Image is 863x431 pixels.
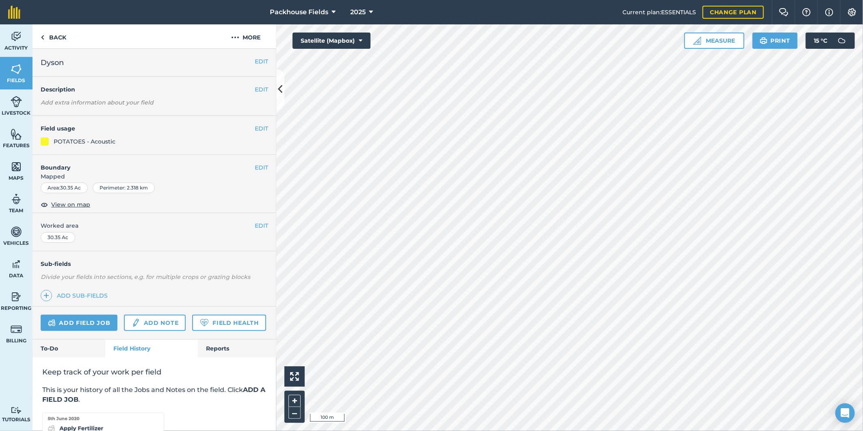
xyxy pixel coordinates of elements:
[293,33,371,49] button: Satellite (Mapbox)
[41,315,117,331] a: Add field job
[51,200,90,209] span: View on map
[41,221,268,230] span: Worked area
[41,200,90,209] button: View on map
[255,124,268,133] button: EDIT
[33,172,276,181] span: Mapped
[11,128,22,140] img: svg+xml;base64,PHN2ZyB4bWxucz0iaHR0cDovL3d3dy53My5vcmcvMjAwMC9zdmciIHdpZHRoPSI1NiIgaGVpZ2h0PSI2MC...
[684,33,744,49] button: Measure
[41,57,64,68] span: Dyson
[703,6,764,19] a: Change plan
[11,323,22,335] img: svg+xml;base64,PD94bWwgdmVyc2lvbj0iMS4wIiBlbmNvZGluZz0idXRmLTgiPz4KPCEtLSBHZW5lcmF0b3I6IEFkb2JlIE...
[11,161,22,173] img: svg+xml;base64,PHN2ZyB4bWxucz0iaHR0cDovL3d3dy53My5vcmcvMjAwMC9zdmciIHdpZHRoPSI1NiIgaGVpZ2h0PSI2MC...
[41,200,48,209] img: svg+xml;base64,PHN2ZyB4bWxucz0iaHR0cDovL3d3dy53My5vcmcvMjAwMC9zdmciIHdpZHRoPSIxOCIgaGVpZ2h0PSIyNC...
[33,259,276,268] h4: Sub-fields
[255,57,268,66] button: EDIT
[11,407,22,414] img: svg+xml;base64,PD94bWwgdmVyc2lvbj0iMS4wIiBlbmNvZGluZz0idXRmLTgiPz4KPCEtLSBHZW5lcmF0b3I6IEFkb2JlIE...
[290,372,299,381] img: Four arrows, one pointing top left, one top right, one bottom right and the last bottom left
[42,385,267,405] p: This is your history of all the Jobs and Notes on the field. Click .
[288,407,301,419] button: –
[255,221,268,230] button: EDIT
[93,183,155,193] div: Perimeter : 2.318 km
[11,226,22,238] img: svg+xml;base64,PD94bWwgdmVyc2lvbj0iMS4wIiBlbmNvZGluZz0idXRmLTgiPz4KPCEtLSBHZW5lcmF0b3I6IEFkb2JlIE...
[11,258,22,270] img: svg+xml;base64,PD94bWwgdmVyc2lvbj0iMS4wIiBlbmNvZGluZz0idXRmLTgiPz4KPCEtLSBHZW5lcmF0b3I6IEFkb2JlIE...
[270,7,328,17] span: Packhouse Fields
[11,291,22,303] img: svg+xml;base64,PD94bWwgdmVyc2lvbj0iMS4wIiBlbmNvZGluZz0idXRmLTgiPz4KPCEtLSBHZW5lcmF0b3I6IEFkb2JlIE...
[33,155,255,172] h4: Boundary
[255,85,268,94] button: EDIT
[33,24,74,48] a: Back
[41,33,44,42] img: svg+xml;base64,PHN2ZyB4bWxucz0iaHR0cDovL3d3dy53My5vcmcvMjAwMC9zdmciIHdpZHRoPSI5IiBoZWlnaHQ9IjI0Ii...
[42,367,267,377] h2: Keep track of your work per field
[41,232,75,243] div: 30.35 Ac
[198,340,276,357] a: Reports
[693,37,701,45] img: Ruler icon
[806,33,855,49] button: 15 °C
[288,395,301,407] button: +
[834,33,850,49] img: svg+xml;base64,PD94bWwgdmVyc2lvbj0iMS4wIiBlbmNvZGluZz0idXRmLTgiPz4KPCEtLSBHZW5lcmF0b3I6IEFkb2JlIE...
[622,8,696,17] span: Current plan : ESSENTIALS
[814,33,827,49] span: 15 ° C
[11,30,22,43] img: svg+xml;base64,PD94bWwgdmVyc2lvbj0iMS4wIiBlbmNvZGluZz0idXRmLTgiPz4KPCEtLSBHZW5lcmF0b3I6IEFkb2JlIE...
[105,340,197,357] a: Field History
[215,24,276,48] button: More
[124,315,186,331] a: Add note
[835,403,855,423] div: Open Intercom Messenger
[11,193,22,205] img: svg+xml;base64,PD94bWwgdmVyc2lvbj0iMS4wIiBlbmNvZGluZz0idXRmLTgiPz4KPCEtLSBHZW5lcmF0b3I6IEFkb2JlIE...
[42,386,265,403] strong: ADD A FIELD JOB
[41,99,154,106] em: Add extra information about your field
[11,96,22,108] img: svg+xml;base64,PD94bWwgdmVyc2lvbj0iMS4wIiBlbmNvZGluZz0idXRmLTgiPz4KPCEtLSBHZW5lcmF0b3I6IEFkb2JlIE...
[131,318,140,328] img: svg+xml;base64,PD94bWwgdmVyc2lvbj0iMS4wIiBlbmNvZGluZz0idXRmLTgiPz4KPCEtLSBHZW5lcmF0b3I6IEFkb2JlIE...
[41,183,88,193] div: Area : 30.35 Ac
[779,8,789,16] img: Two speech bubbles overlapping with the left bubble in the forefront
[41,85,268,94] h4: Description
[350,7,366,17] span: 2025
[41,124,255,133] h4: Field usage
[48,318,56,328] img: svg+xml;base64,PD94bWwgdmVyc2lvbj0iMS4wIiBlbmNvZGluZz0idXRmLTgiPz4KPCEtLSBHZW5lcmF0b3I6IEFkb2JlIE...
[825,7,833,17] img: svg+xml;base64,PHN2ZyB4bWxucz0iaHR0cDovL3d3dy53My5vcmcvMjAwMC9zdmciIHdpZHRoPSIxNyIgaGVpZ2h0PSIxNy...
[760,36,768,46] img: svg+xml;base64,PHN2ZyB4bWxucz0iaHR0cDovL3d3dy53My5vcmcvMjAwMC9zdmciIHdpZHRoPSIxOSIgaGVpZ2h0PSIyNC...
[8,6,20,19] img: fieldmargin Logo
[255,163,268,172] button: EDIT
[33,340,105,357] a: To-Do
[752,33,798,49] button: Print
[802,8,811,16] img: A question mark icon
[43,291,49,300] img: svg+xml;base64,PHN2ZyB4bWxucz0iaHR0cDovL3d3dy53My5vcmcvMjAwMC9zdmciIHdpZHRoPSIxNCIgaGVpZ2h0PSIyNC...
[847,8,857,16] img: A cog icon
[192,315,266,331] a: Field Health
[41,273,250,281] em: Divide your fields into sections, e.g. for multiple crops or grazing blocks
[54,137,115,146] div: POTATOES - Acoustic
[41,290,111,301] a: Add sub-fields
[231,33,239,42] img: svg+xml;base64,PHN2ZyB4bWxucz0iaHR0cDovL3d3dy53My5vcmcvMjAwMC9zdmciIHdpZHRoPSIyMCIgaGVpZ2h0PSIyNC...
[11,63,22,75] img: svg+xml;base64,PHN2ZyB4bWxucz0iaHR0cDovL3d3dy53My5vcmcvMjAwMC9zdmciIHdpZHRoPSI1NiIgaGVpZ2h0PSI2MC...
